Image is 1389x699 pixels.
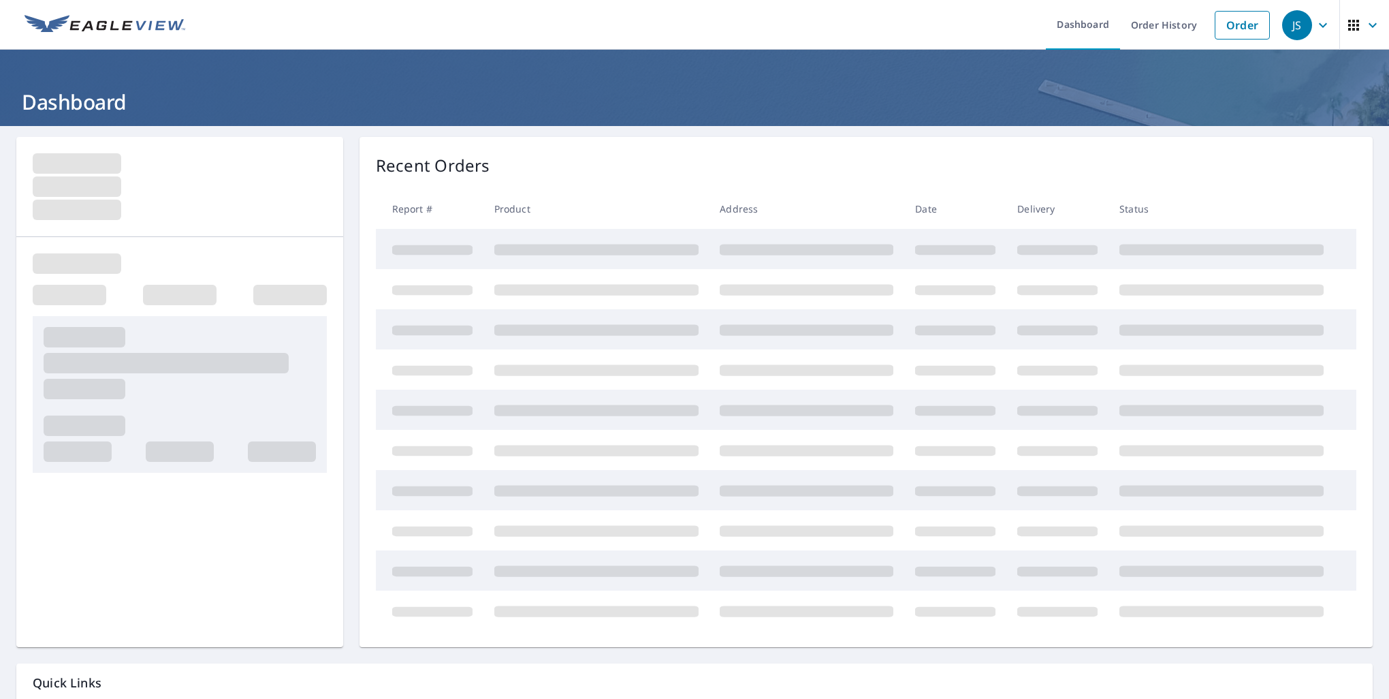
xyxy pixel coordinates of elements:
[1282,10,1312,40] div: JS
[376,189,483,229] th: Report #
[25,15,185,35] img: EV Logo
[376,153,490,178] p: Recent Orders
[904,189,1006,229] th: Date
[483,189,709,229] th: Product
[1108,189,1335,229] th: Status
[1006,189,1108,229] th: Delivery
[16,88,1373,116] h1: Dashboard
[709,189,904,229] th: Address
[1215,11,1270,40] a: Order
[33,674,1356,692] p: Quick Links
